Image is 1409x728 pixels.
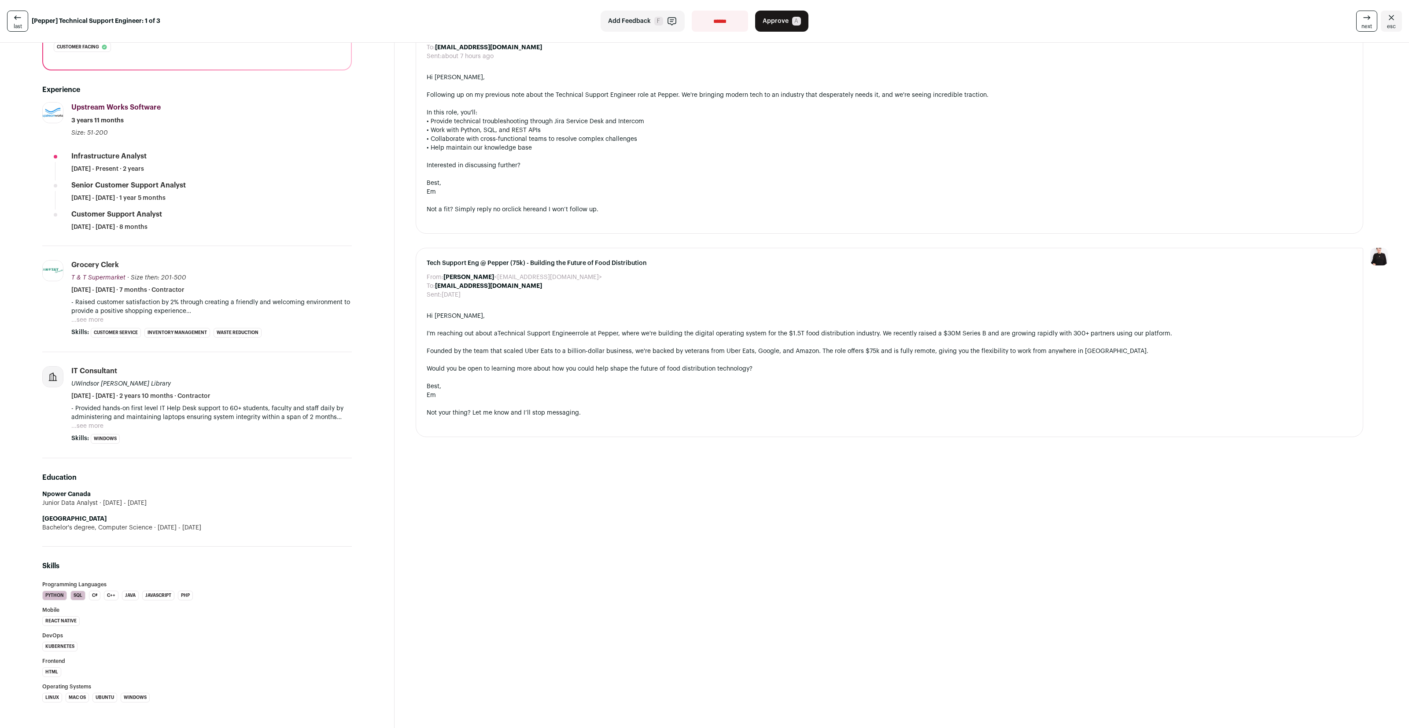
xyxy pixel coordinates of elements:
[178,591,193,600] li: PHP
[42,667,61,677] li: HTML
[427,73,1352,82] div: Hi [PERSON_NAME],
[1356,11,1377,32] a: next
[1387,23,1396,30] span: esc
[42,591,67,600] li: Python
[122,591,139,600] li: Java
[70,591,85,600] li: SQL
[71,165,144,173] span: [DATE] - Present · 2 years
[601,11,685,32] button: Add Feedback F
[442,290,461,299] dd: [DATE]
[427,126,1352,135] div: • Work with Python, SQL, and REST APIs
[427,329,1352,338] div: I'm reaching out about a role at Pepper, where we're building the digital operating system for th...
[1361,23,1372,30] span: next
[71,316,103,324] button: ...see more
[42,491,91,497] strong: Npower Canada
[71,116,124,125] span: 3 years 11 months
[42,633,352,638] h3: DevOps
[66,693,89,702] li: Mac OS
[427,205,1352,214] div: Not a fit? Simply reply no or and I won’t follow up.
[42,516,107,522] strong: [GEOGRAPHIC_DATA]
[443,273,602,282] dd: <[EMAIL_ADDRESS][DOMAIN_NAME]>
[654,17,663,26] span: F
[91,434,120,444] li: Windows
[427,312,1352,320] div: Hi [PERSON_NAME],
[427,347,1352,356] div: Founded by the team that scaled Uber Eats to a billion-dollar business, we're backed by veterans ...
[1370,248,1388,265] img: 9240684-medium_jpg
[508,206,536,213] a: click here
[71,298,352,316] p: - Raised customer satisfaction by 2% through creating a friendly and welcoming environment to pro...
[71,381,171,387] span: UWindsor [PERSON_NAME] Library
[71,194,166,202] span: [DATE] - [DATE] · 1 year 5 months
[71,422,103,430] button: ...see more
[443,274,494,280] b: [PERSON_NAME]
[144,328,210,338] li: Inventory Management
[71,434,89,443] span: Skills:
[43,261,63,281] img: 53a0f324c11684d43080df032b1a7377cd50ab28662cd1b111041bca53288614.jpg
[98,499,147,507] span: [DATE] - [DATE]
[442,52,494,61] dd: about 7 hours ago
[71,130,108,136] span: Size: 51-200
[755,11,808,32] button: Approve A
[42,85,352,95] h2: Experience
[71,404,352,422] p: - Provided hands-on first level IT Help Desk support to 60+ students, faculty and staff daily by ...
[71,366,117,376] div: IT Consultant
[427,43,435,52] dt: To:
[152,523,201,532] span: [DATE] - [DATE]
[71,260,119,270] div: Grocery Clerk
[427,273,443,282] dt: From:
[43,103,63,123] img: 81dd384296de24e1445196dfd927109c251717622f9465cd1a9421b0867aa964.jpg
[42,523,352,532] div: Bachelor's degree, Computer Science
[42,684,352,689] h3: Operating Systems
[42,561,352,571] h2: Skills
[42,693,62,702] li: Linux
[427,408,1352,417] div: Not your thing? Let me know and I’ll stop messaging.
[142,591,174,600] li: JavaScript
[71,275,125,281] span: T & T Supermarket
[1381,11,1402,32] a: Close
[32,17,160,26] strong: [Pepper] Technical Support Engineer: 1 of 3
[427,108,1352,117] div: In this role, you'll:
[42,472,352,483] h2: Education
[71,392,210,401] span: [DATE] - [DATE] · 2 years 10 months · Contractor
[427,290,442,299] dt: Sent:
[121,693,150,702] li: Windows
[71,180,186,190] div: Senior Customer Support Analyst
[42,616,80,626] li: React Native
[43,367,63,387] img: company-logo-placeholder-414d4e2ec0e2ddebbe968bf319fdfe5acfe0c9b87f798d344e800bc9a89632a0.png
[427,143,1352,152] div: • Help maintain our knowledge base
[498,331,578,337] a: Technical Support Engineer
[427,161,1352,170] div: Interested in discussing further?
[57,43,99,51] span: Customer facing
[92,693,117,702] li: Ubuntu
[71,223,148,232] span: [DATE] - [DATE] · 8 months
[608,17,651,26] span: Add Feedback
[427,188,1352,196] div: Em
[71,328,89,337] span: Skills:
[427,259,1352,268] span: Tech Support Eng @ Pepper (75k) - Building the Future of Food Distribution
[427,391,1352,400] div: Em
[427,135,1352,143] div: • Collaborate with cross-functional teams to resolve complex challenges
[71,286,184,294] span: [DATE] - [DATE] · 7 months · Contractor
[14,23,22,30] span: last
[71,104,161,111] span: Upstream Works Software
[427,52,442,61] dt: Sent:
[427,91,1352,99] div: Following up on my previous note about the Technical Support Engineer role at Pepper. We're bring...
[763,17,789,26] span: Approve
[792,17,801,26] span: A
[214,328,262,338] li: Waste Reduction
[435,44,542,51] b: [EMAIL_ADDRESS][DOMAIN_NAME]
[427,117,1352,126] div: • Provide technical troubleshooting through Jira Service Desk and Intercom
[89,591,100,600] li: C#
[427,282,435,290] dt: To:
[71,151,147,161] div: Infrastructure Analyst
[42,582,352,587] h3: Programming Languages
[435,283,542,289] b: [EMAIL_ADDRESS][DOMAIN_NAME]
[427,364,1352,373] div: Would you be open to learning more about how you could help shape the future of food distribution...
[127,275,186,281] span: · Size then: 201-500
[427,179,1352,188] div: Best,
[91,328,141,338] li: Customer Service
[71,210,162,219] div: Customer Support Analyst
[427,382,1352,391] div: Best,
[42,499,352,507] div: Junior Data Analyst
[42,658,352,664] h3: Frontend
